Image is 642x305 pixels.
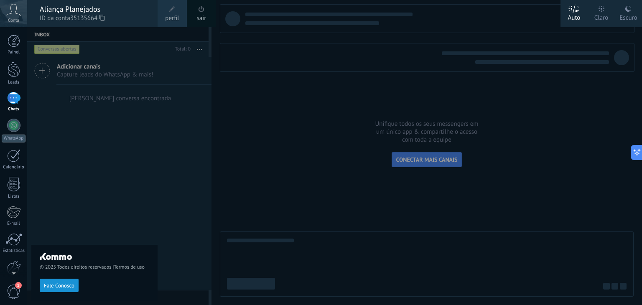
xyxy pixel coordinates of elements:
[2,50,26,55] div: Painel
[40,14,149,23] span: ID da conta
[8,18,19,23] span: Conta
[2,248,26,254] div: Estatísticas
[70,14,104,23] span: 35135664
[619,5,637,27] div: Escuro
[40,264,149,270] span: © 2025 Todos direitos reservados |
[165,14,179,23] span: perfil
[40,5,149,14] div: Aliança Planejados
[44,283,74,289] span: Fale Conosco
[2,107,26,112] div: Chats
[2,80,26,85] div: Leads
[2,194,26,199] div: Listas
[2,221,26,226] div: E-mail
[197,14,206,23] a: sair
[594,5,609,27] div: Claro
[40,282,79,288] a: Fale Conosco
[15,282,22,289] span: 1
[568,5,581,27] div: Auto
[2,165,26,170] div: Calendário
[114,264,144,270] a: Termos de uso
[40,279,79,292] button: Fale Conosco
[2,135,25,142] div: WhatsApp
